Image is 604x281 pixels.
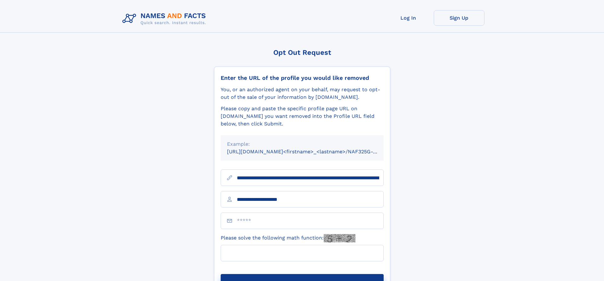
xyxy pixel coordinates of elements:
[434,10,484,26] a: Sign Up
[221,234,355,242] label: Please solve the following math function:
[214,48,390,56] div: Opt Out Request
[221,105,384,128] div: Please copy and paste the specific profile page URL on [DOMAIN_NAME] you want removed into the Pr...
[227,140,377,148] div: Example:
[383,10,434,26] a: Log In
[221,74,384,81] div: Enter the URL of the profile you would like removed
[221,86,384,101] div: You, or an authorized agent on your behalf, may request to opt-out of the sale of your informatio...
[227,149,396,155] small: [URL][DOMAIN_NAME]<firstname>_<lastname>/NAF325G-xxxxxxxx
[120,10,211,27] img: Logo Names and Facts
